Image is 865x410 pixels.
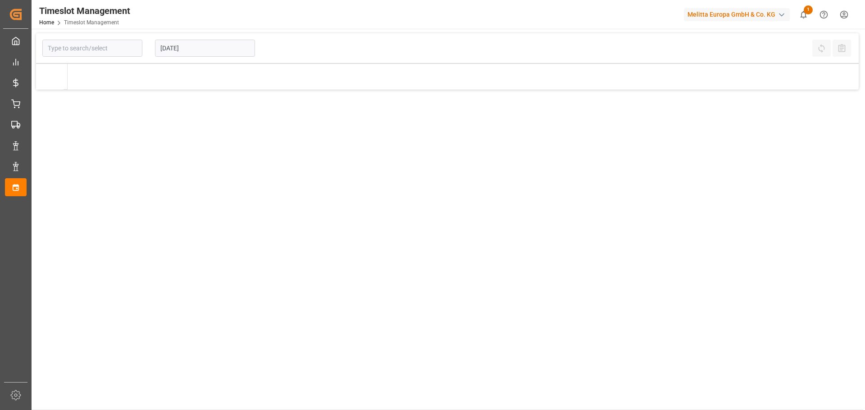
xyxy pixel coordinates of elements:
button: show 1 new notifications [793,5,814,25]
input: DD-MM-YYYY [155,40,255,57]
a: Home [39,19,54,26]
button: Melitta Europa GmbH & Co. KG [684,6,793,23]
input: Type to search/select [42,40,142,57]
span: 1 [804,5,813,14]
button: Help Center [814,5,834,25]
div: Timeslot Management [39,4,130,18]
div: Melitta Europa GmbH & Co. KG [684,8,790,21]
